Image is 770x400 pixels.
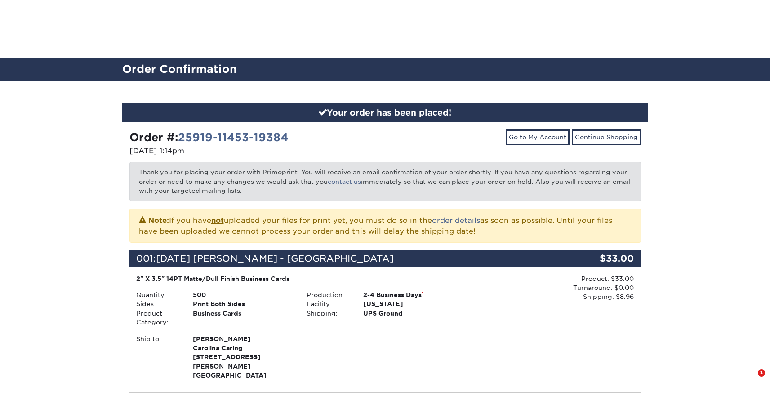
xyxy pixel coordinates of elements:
[129,299,186,308] div: Sides:
[129,146,378,156] p: [DATE] 1:14pm
[758,369,765,377] span: 1
[186,299,300,308] div: Print Both Sides
[129,250,556,267] div: 001:
[186,309,300,327] div: Business Cards
[129,290,186,299] div: Quantity:
[129,162,641,201] p: Thank you for placing your order with Primoprint. You will receive an email confirmation of your ...
[300,290,356,299] div: Production:
[136,274,464,283] div: 2" X 3.5" 14PT Matte/Dull Finish Business Cards
[506,129,570,145] a: Go to My Account
[139,214,632,237] p: If you have uploaded your files for print yet, you must do so in the as soon as possible. Until y...
[300,309,356,318] div: Shipping:
[116,61,655,78] h2: Order Confirmation
[356,309,470,318] div: UPS Ground
[556,250,641,267] div: $33.00
[178,131,288,144] a: 25919-11453-19384
[211,216,224,225] b: not
[356,290,470,299] div: 2-4 Business Days
[129,131,288,144] strong: Order #:
[572,129,641,145] a: Continue Shopping
[129,334,186,380] div: Ship to:
[328,178,361,185] a: contact us
[356,299,470,308] div: [US_STATE]
[470,274,634,302] div: Product: $33.00 Turnaround: $0.00 Shipping: $8.96
[148,216,169,225] strong: Note:
[186,290,300,299] div: 500
[193,352,293,371] span: [STREET_ADDRESS][PERSON_NAME]
[129,309,186,327] div: Product Category:
[300,299,356,308] div: Facility:
[156,253,394,264] span: [DATE] [PERSON_NAME] - [GEOGRAPHIC_DATA]
[193,334,293,343] span: [PERSON_NAME]
[432,216,480,225] a: order details
[122,103,648,123] div: Your order has been placed!
[739,369,761,391] iframe: Intercom live chat
[193,334,293,379] strong: [GEOGRAPHIC_DATA]
[193,343,293,352] span: Carolina Caring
